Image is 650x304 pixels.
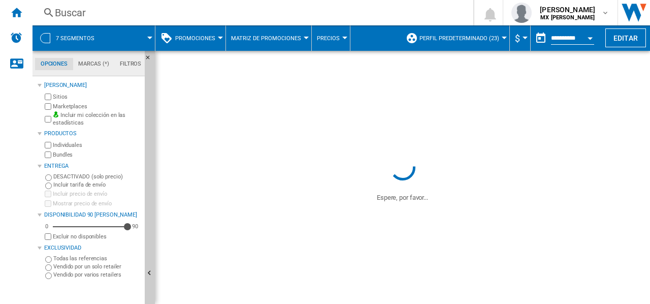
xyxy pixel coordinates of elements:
div: Perfil predeterminado (23) [406,25,504,51]
label: Individuales [53,141,141,149]
md-tab-item: Marcas (*) [73,58,115,70]
label: Sitios [53,93,141,101]
div: [PERSON_NAME] [44,81,141,89]
label: Todas las referencias [53,255,141,262]
input: Mostrar precio de envío [45,200,51,207]
button: md-calendar [531,28,551,48]
md-tab-item: Filtros [114,58,147,70]
b: MX [PERSON_NAME] [540,14,595,21]
span: $ [515,33,520,44]
button: Editar [605,28,646,47]
div: Promociones [160,25,220,51]
input: Sitios [45,94,51,100]
button: $ [515,25,525,51]
md-slider: Disponibilidad [53,222,127,232]
button: Promociones [175,25,220,51]
span: Perfil predeterminado (23) [419,35,499,42]
button: Open calendar [581,27,599,46]
input: Todas las referencias [45,256,52,263]
input: Vendido por varios retailers [45,272,52,279]
input: Bundles [45,151,51,158]
ng-transclude: Espere, por favor... [377,194,428,201]
button: 7 segmentos [56,25,105,51]
span: [PERSON_NAME] [540,5,595,15]
button: Ocultar [145,51,157,69]
label: Vendido por un solo retailer [53,263,141,270]
label: Incluir precio de envío [53,190,141,198]
input: Vendido por un solo retailer [45,264,52,271]
div: 7 segmentos [38,25,150,51]
img: alerts-logo.svg [10,32,22,44]
div: Productos [44,130,141,138]
input: DESACTIVADO (solo precio) [45,174,52,181]
input: Incluir mi colección en las estadísticas [45,113,51,126]
span: Matriz de promociones [231,35,301,42]
span: 7 segmentos [56,35,94,42]
label: Incluir mi colección en las estadísticas [53,111,141,127]
button: Precios [317,25,345,51]
img: profile.jpg [511,3,532,23]
input: Mostrar precio de envío [45,233,51,240]
input: Incluir tarifa de envío [45,183,52,189]
md-tab-item: Opciones [35,58,73,70]
div: Disponibilidad 90 [PERSON_NAME] [44,211,141,219]
label: Excluir no disponibles [53,233,141,240]
label: Vendido por varios retailers [53,271,141,279]
div: 90 [129,223,141,230]
input: Individuales [45,142,51,148]
div: Exclusividad [44,244,141,252]
label: Bundles [53,151,141,159]
span: Precios [317,35,340,42]
label: Incluir tarifa de envío [53,181,141,189]
div: 0 [43,223,51,230]
label: DESACTIVADO (solo precio) [53,173,141,180]
button: Matriz de promociones [231,25,306,51]
input: Incluir precio de envío [45,191,51,197]
label: Marketplaces [53,103,141,110]
img: mysite-bg-18x18.png [53,111,59,117]
label: Mostrar precio de envío [53,200,141,207]
div: Buscar [55,6,447,20]
div: Entrega [44,162,141,170]
span: Promociones [175,35,215,42]
md-menu: Currency [510,25,531,51]
input: Marketplaces [45,103,51,110]
button: Perfil predeterminado (23) [419,25,504,51]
